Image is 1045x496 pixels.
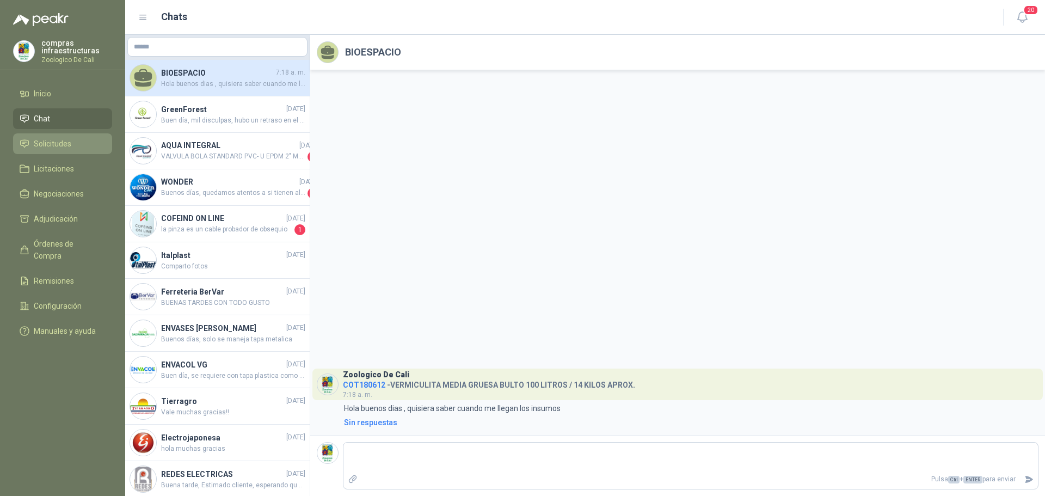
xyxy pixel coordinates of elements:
[13,209,112,229] a: Adjudicación
[125,60,310,96] a: BIOESPACIO7:18 a. m.Hola buenos dias , quisiera saber cuando me llegan los insumos
[34,325,96,337] span: Manuales y ayuda
[13,321,112,341] a: Manuales y ayuda
[13,13,69,26] img: Logo peakr
[343,391,372,399] span: 7:18 a. m.
[34,163,74,175] span: Licitaciones
[161,188,305,199] span: Buenos días, quedamos atentos a si tienen alguna duda adicional
[13,158,112,179] a: Licitaciones
[34,113,50,125] span: Chat
[125,425,310,461] a: Company LogoElectrojaponesa[DATE]hola muchas gracias
[13,83,112,104] a: Inicio
[344,402,561,414] p: Hola buenos dias , quisiera saber cuando me llegan los insumos
[41,57,112,63] p: Zoologico De Cali
[286,104,305,114] span: [DATE]
[130,320,156,346] img: Company Logo
[308,151,318,162] span: 1
[130,101,156,127] img: Company Logo
[13,133,112,154] a: Solicitudes
[161,407,305,418] span: Vale muchas gracias!!
[286,250,305,260] span: [DATE]
[286,359,305,370] span: [DATE]
[125,352,310,388] a: Company LogoENVACOL VG[DATE]Buen día, se requiere con tapa plastica como la imagen indicada asoci...
[161,432,284,444] h4: Electrojaponesa
[345,45,401,60] h2: BIOESPACIO
[948,476,960,483] span: Ctrl
[161,212,284,224] h4: COFEIND ON LINE
[34,275,74,287] span: Remisiones
[161,176,297,188] h4: WONDER
[125,279,310,315] a: Company LogoFerreteria BerVar[DATE]BUENAS TARDES CON TODO GUSTO
[161,9,187,25] h1: Chats
[286,323,305,333] span: [DATE]
[34,213,78,225] span: Adjudicación
[34,188,84,200] span: Negociaciones
[343,381,385,389] span: COT180612
[13,296,112,316] a: Configuración
[161,286,284,298] h4: Ferreteria BerVar
[344,417,397,428] div: Sin respuestas
[34,238,102,262] span: Órdenes de Compra
[125,133,310,169] a: Company LogoAQUA INTEGRAL[DATE]VALVULA BOLA STANDARD PVC- U EPDM 2" MA - REF. 36526 LASTIMOSAMENT...
[125,388,310,425] a: Company LogoTierragro[DATE]Vale muchas gracias!!
[41,39,112,54] p: compras infraestructuras
[13,234,112,266] a: Órdenes de Compra
[34,88,51,100] span: Inicio
[317,443,338,463] img: Company Logo
[276,68,305,78] span: 7:18 a. m.
[299,140,318,151] span: [DATE]
[161,79,305,89] span: Hola buenos dias , quisiera saber cuando me llegan los insumos
[161,480,305,491] span: Buena tarde, Estimado cliente, esperando que se encuentre bien, los amarres que distribuimos solo...
[130,284,156,310] img: Company Logo
[317,374,338,395] img: Company Logo
[125,206,310,242] a: Company LogoCOFEIND ON LINE[DATE]la pinza es un cable probador de obsequio1
[286,469,305,479] span: [DATE]
[125,315,310,352] a: Company LogoENVASES [PERSON_NAME][DATE]Buenos días, solo se maneja tapa metalica
[161,359,284,371] h4: ENVACOL VG
[125,96,310,133] a: Company LogoGreenForest[DATE]Buen día, mil disculpas, hubo un retraso en el stock, pero el día de...
[161,67,274,79] h4: BIOESPACIO
[130,174,156,200] img: Company Logo
[1023,5,1038,15] span: 20
[14,41,34,62] img: Company Logo
[130,430,156,456] img: Company Logo
[343,378,635,388] h4: - VERMICULITA MEDIA GRUESA BULTO 100 LITROS / 14 KILOS APROX.
[362,470,1021,489] p: Pulsa + para enviar
[130,138,156,164] img: Company Logo
[130,466,156,492] img: Company Logo
[343,470,362,489] label: Adjuntar archivos
[161,334,305,345] span: Buenos días, solo se maneja tapa metalica
[161,151,305,162] span: VALVULA BOLA STANDARD PVC- U EPDM 2" MA - REF. 36526 LASTIMOSAMENTE, NO MANEJAMOS FT DDE ACCESORIOS.
[13,271,112,291] a: Remisiones
[294,224,305,235] span: 1
[161,322,284,334] h4: ENVASES [PERSON_NAME]
[161,261,305,272] span: Comparto fotos
[308,188,318,199] span: 1
[161,115,305,126] span: Buen día, mil disculpas, hubo un retraso en el stock, pero el día de ayer se despachó el producto...
[963,476,982,483] span: ENTER
[125,242,310,279] a: Company LogoItalplast[DATE]Comparto fotos
[13,183,112,204] a: Negociaciones
[130,393,156,419] img: Company Logo
[161,249,284,261] h4: Italplast
[1012,8,1032,27] button: 20
[286,213,305,224] span: [DATE]
[161,224,292,235] span: la pinza es un cable probador de obsequio
[286,396,305,406] span: [DATE]
[161,103,284,115] h4: GreenForest
[130,247,156,273] img: Company Logo
[161,395,284,407] h4: Tierragro
[343,372,409,378] h3: Zoologico De Cali
[286,286,305,297] span: [DATE]
[130,211,156,237] img: Company Logo
[34,300,82,312] span: Configuración
[299,177,318,187] span: [DATE]
[161,468,284,480] h4: REDES ELECTRICAS
[161,298,305,308] span: BUENAS TARDES CON TODO GUSTO
[34,138,71,150] span: Solicitudes
[161,444,305,454] span: hola muchas gracias
[286,432,305,443] span: [DATE]
[161,139,297,151] h4: AQUA INTEGRAL
[161,371,305,381] span: Buen día, se requiere con tapa plastica como la imagen indicada asociada, viene con tapa plastica?
[342,417,1038,428] a: Sin respuestas
[1020,470,1038,489] button: Enviar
